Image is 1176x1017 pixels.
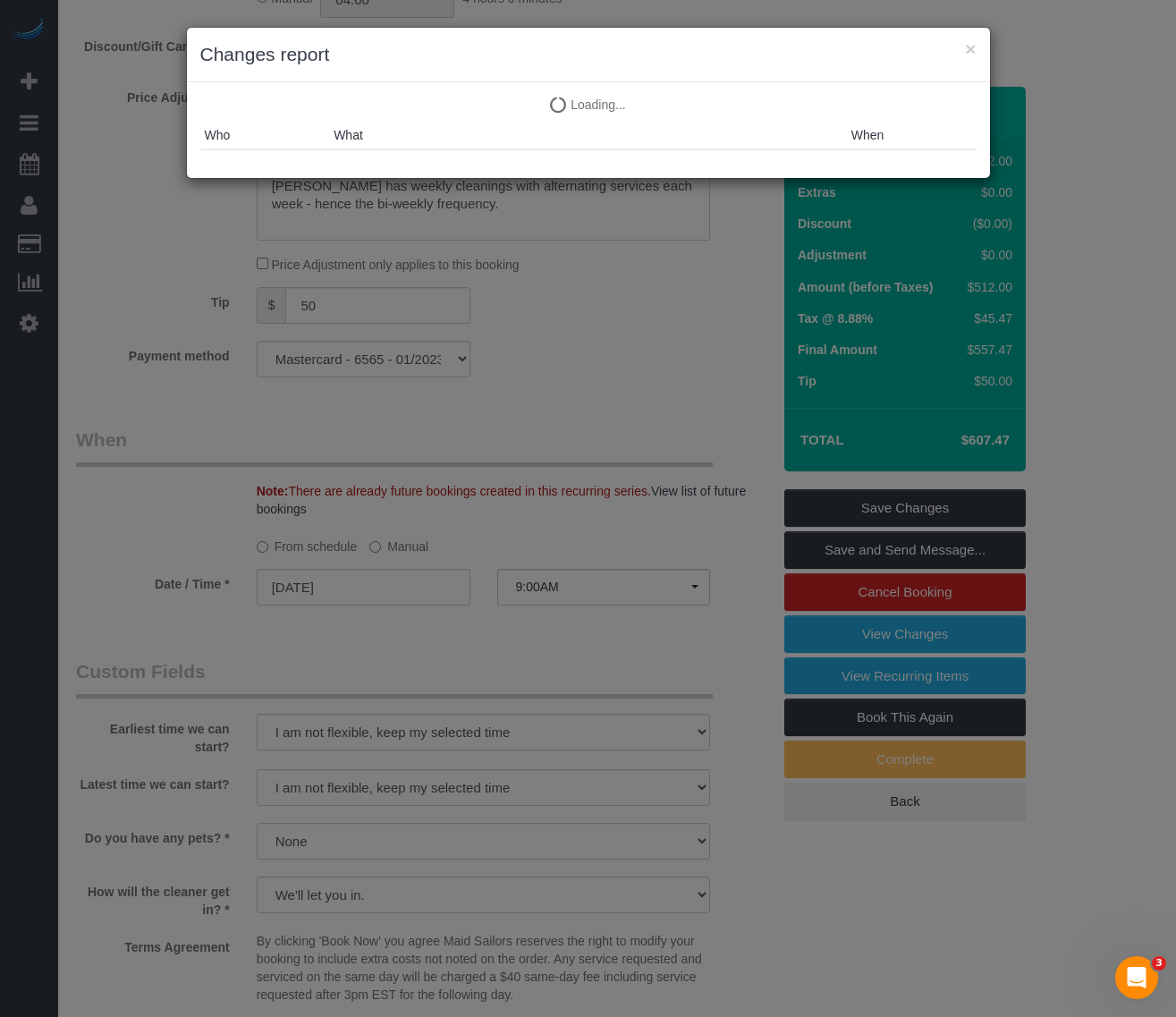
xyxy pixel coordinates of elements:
span: 3 [1152,956,1166,970]
h3: Changes report [200,41,977,68]
button: × [965,39,976,58]
sui-modal: Changes report [187,28,990,178]
th: What [329,122,847,149]
iframe: Intercom live chat [1115,956,1158,999]
p: Loading... [200,96,977,114]
th: Who [200,122,330,149]
th: When [847,122,977,149]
